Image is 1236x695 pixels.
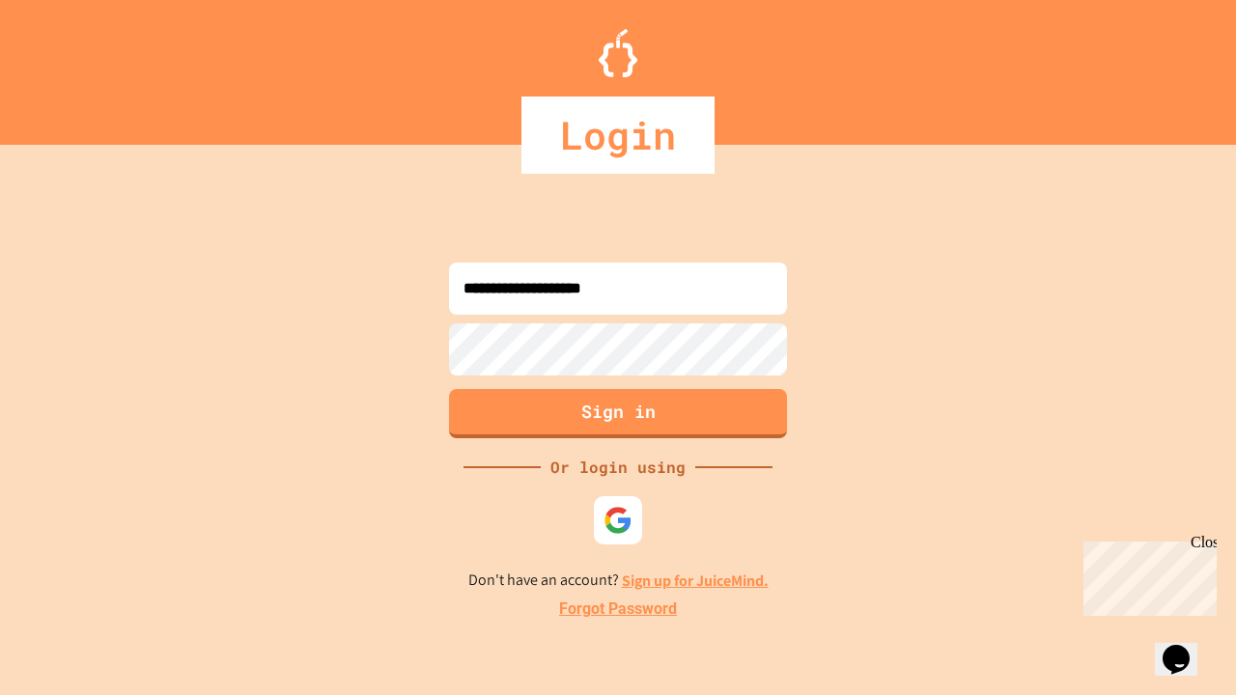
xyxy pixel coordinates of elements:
div: Chat with us now!Close [8,8,133,123]
a: Forgot Password [559,598,677,621]
div: Login [521,97,715,174]
iframe: chat widget [1155,618,1217,676]
a: Sign up for JuiceMind. [622,570,769,591]
img: google-icon.svg [604,506,632,535]
p: Don't have an account? [468,569,769,593]
img: Logo.svg [599,29,637,77]
button: Sign in [449,389,787,438]
div: Or login using [541,456,695,479]
iframe: chat widget [1076,534,1217,616]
